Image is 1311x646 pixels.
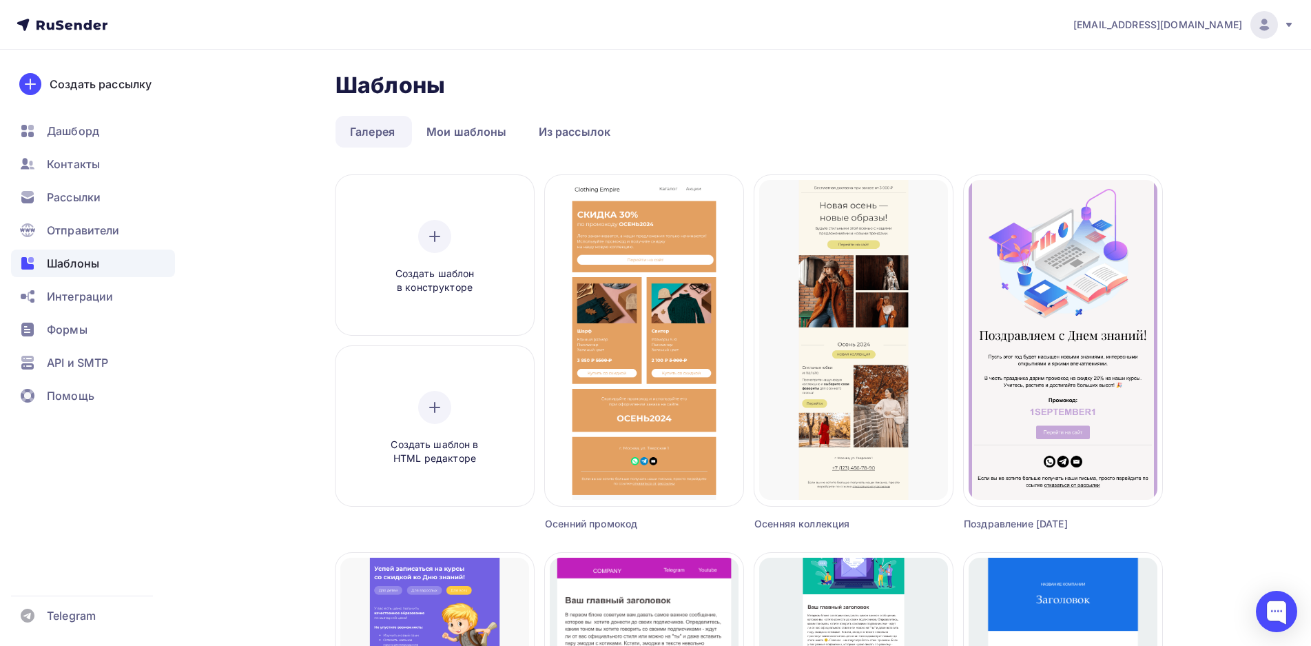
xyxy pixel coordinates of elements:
a: Из рассылок [524,116,626,148]
div: Создать рассылку [50,76,152,92]
a: Формы [11,316,175,343]
span: Дашборд [47,123,99,139]
a: Отправители [11,216,175,244]
div: Осенняя коллекция [754,517,903,531]
span: Создать шаблон в HTML редакторе [369,438,500,466]
span: Создать шаблон в конструкторе [369,267,500,295]
span: Интеграции [47,288,113,305]
span: Помощь [47,387,94,404]
span: API и SMTP [47,354,108,371]
h2: Шаблоны [336,72,445,99]
span: Отправители [47,222,120,239]
span: Контакты [47,156,100,172]
a: Шаблоны [11,250,175,277]
span: Telegram [47,607,96,624]
div: Осенний промокод [545,517,694,531]
span: [EMAIL_ADDRESS][DOMAIN_NAME] [1073,18,1242,32]
div: Поздравление [DATE] [964,517,1113,531]
a: Дашборд [11,117,175,145]
span: Рассылки [47,189,101,205]
a: Рассылки [11,183,175,211]
span: Шаблоны [47,255,99,272]
a: [EMAIL_ADDRESS][DOMAIN_NAME] [1073,11,1294,39]
a: Галерея [336,116,409,148]
a: Мои шаблоны [412,116,522,148]
a: Контакты [11,150,175,178]
span: Формы [47,321,87,338]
